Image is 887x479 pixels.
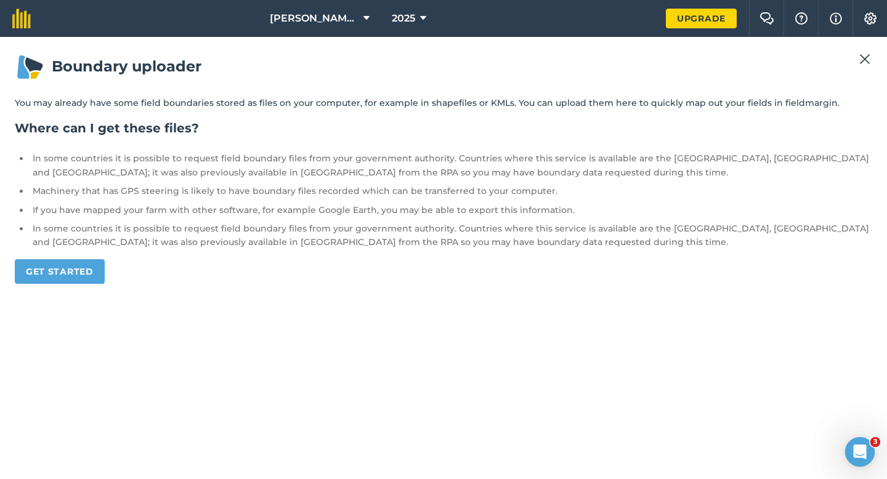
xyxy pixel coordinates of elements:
img: Two speech bubbles overlapping with the left bubble in the forefront [759,12,774,25]
span: 3 [870,437,880,447]
h2: Where can I get these files? [15,119,872,137]
iframe: Intercom live chat [845,437,875,467]
img: A cog icon [863,12,878,25]
li: In some countries it is possible to request field boundary files from your government authority. ... [30,151,872,179]
li: In some countries it is possible to request field boundary files from your government authority. ... [30,222,872,249]
li: If you have mapped your farm with other software, for example Google Earth, you may be able to ex... [30,203,872,217]
a: Upgrade [666,9,737,28]
li: Machinery that has GPS steering is likely to have boundary files recorded which can be transferre... [30,184,872,198]
span: [PERSON_NAME] & Sons [270,11,358,26]
img: A question mark icon [794,12,809,25]
img: svg+xml;base64,PHN2ZyB4bWxucz0iaHR0cDovL3d3dy53My5vcmcvMjAwMC9zdmciIHdpZHRoPSIxNyIgaGVpZ2h0PSIxNy... [830,11,842,26]
h1: Boundary uploader [15,52,872,81]
span: 2025 [392,11,415,26]
p: You may already have some field boundaries stored as files on your computer, for example in shape... [15,96,872,110]
img: svg+xml;base64,PHN2ZyB4bWxucz0iaHR0cDovL3d3dy53My5vcmcvMjAwMC9zdmciIHdpZHRoPSIyMiIgaGVpZ2h0PSIzMC... [859,52,870,66]
img: fieldmargin Logo [12,9,31,28]
a: Get started [15,259,105,284]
